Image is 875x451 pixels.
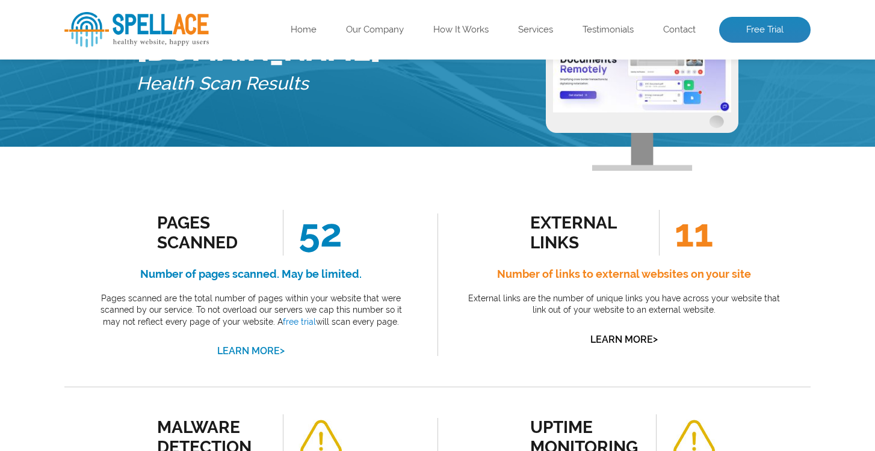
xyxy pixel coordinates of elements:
[590,334,658,345] a: Learn More>
[280,342,285,359] span: >
[137,68,381,100] h5: Health Scan Results
[232,336,247,348] a: 10
[659,210,713,256] span: 11
[124,336,135,348] a: 4
[346,24,404,36] a: Our Company
[132,287,244,297] a: /press/the-business-posts-hot-100-start-ups
[178,336,188,348] a: 7
[283,317,316,327] a: free trial
[31,141,123,167] td: greentech
[254,336,279,348] a: Next
[553,13,731,112] img: Free Website Analysis
[465,293,784,316] p: External links are the number of unique links you have across your website that link out of your ...
[107,64,116,73] span: en
[132,177,244,186] a: /press/the-business-posts-hot-100-start-ups
[719,17,811,43] a: Free Trial
[132,38,244,48] a: /press/the-business-posts-hot-100-start-ups
[107,92,116,100] span: en
[31,1,123,29] th: Error Word
[132,66,244,76] a: /blog/companies-house-documents-notarisation-apostille
[132,149,244,159] a: /press/the-business-posts-hot-100-start-ups
[31,196,123,222] td: healthtech
[107,230,116,239] span: en
[653,331,658,348] span: >
[107,175,116,183] span: en
[107,37,116,45] span: en
[107,286,116,294] span: en
[132,260,159,269] a: /press
[71,335,82,348] a: 1
[160,336,171,348] a: 6
[196,336,206,348] a: 8
[157,213,266,253] div: Pages Scanned
[107,258,116,266] span: en
[132,121,244,131] a: /press/the-business-posts-hot-100-start-ups
[107,203,116,211] span: en
[583,24,634,36] a: Testimonials
[31,30,123,57] td: agtech
[31,224,123,250] td: hepls
[31,113,123,140] td: edtech (2)
[31,168,123,195] td: healthech
[107,336,117,348] a: 3
[64,12,209,48] img: SpellAce
[214,336,224,348] a: 9
[217,345,285,357] a: Learn More>
[91,293,410,328] p: Pages scanned are the total number of pages within your website that were scanned by our service....
[283,210,342,256] span: 52
[107,147,116,156] span: en
[433,24,489,36] a: How It Works
[142,336,153,348] a: 5
[89,336,99,348] a: 2
[132,204,244,214] a: /press/the-business-posts-hot-100-start-ups
[132,232,155,242] a: /blog
[663,24,696,36] a: Contact
[31,251,123,278] td: legaltech
[132,94,244,103] a: /blog/[GEOGRAPHIC_DATA]-home-office-documents-notarisation-apostille
[465,265,784,284] h4: Number of links to external websites on your site
[31,58,123,84] td: apostilled
[31,279,123,305] td: medtech (3)
[107,120,116,128] span: en
[31,85,123,112] td: apostilling
[91,265,410,284] h4: Number of pages scanned. May be limited.
[518,24,553,36] a: Services
[291,24,317,36] a: Home
[124,1,288,29] th: Website Page
[530,213,639,253] div: external links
